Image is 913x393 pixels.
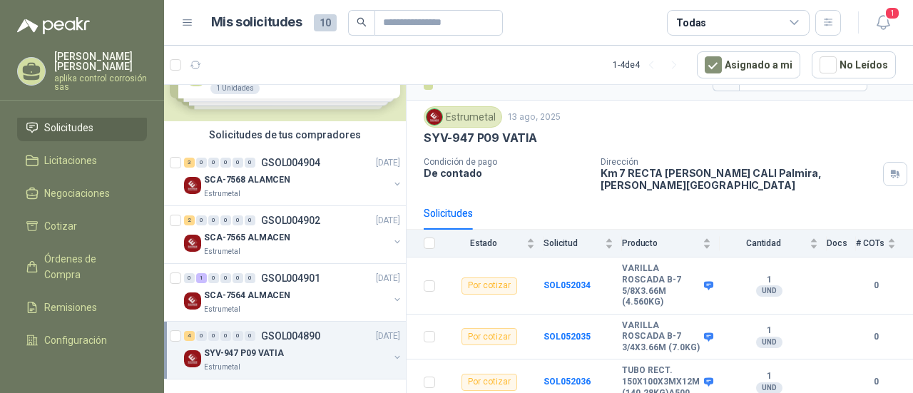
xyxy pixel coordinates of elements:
[544,332,591,342] a: SOL052035
[54,74,147,91] p: aplika control corrosión sas
[204,289,290,302] p: SCA-7564 ALMACEN
[544,377,591,387] a: SOL052036
[424,205,473,221] div: Solicitudes
[245,158,255,168] div: 0
[376,330,400,343] p: [DATE]
[376,272,400,285] p: [DATE]
[233,331,243,341] div: 0
[856,279,896,292] b: 0
[261,331,320,341] p: GSOL004890
[245,331,255,341] div: 0
[424,106,502,128] div: Estrumetal
[856,230,913,257] th: # COTs
[184,177,201,194] img: Company Logo
[184,235,201,252] img: Company Logo
[376,214,400,228] p: [DATE]
[184,350,201,367] img: Company Logo
[204,173,290,187] p: SCA-7568 ALAMCEN
[44,300,97,315] span: Remisiones
[314,14,337,31] span: 10
[184,270,403,315] a: 0 1 0 0 0 0 GSOL004901[DATE] Company LogoSCA-7564 ALMACENEstrumetal
[812,51,896,78] button: No Leídos
[54,51,147,71] p: [PERSON_NAME] [PERSON_NAME]
[613,53,685,76] div: 1 - 4 de 4
[601,167,877,191] p: Km 7 RECTA [PERSON_NAME] CALI Palmira , [PERSON_NAME][GEOGRAPHIC_DATA]
[245,215,255,225] div: 0
[204,231,290,245] p: SCA-7565 ALMACEN
[184,215,195,225] div: 2
[756,285,782,297] div: UND
[164,121,406,148] div: Solicitudes de tus compradores
[601,157,877,167] p: Dirección
[233,158,243,168] div: 0
[17,213,147,240] a: Cotizar
[544,280,591,290] a: SOL052034
[461,328,517,345] div: Por cotizar
[44,153,97,168] span: Licitaciones
[44,185,110,201] span: Negociaciones
[17,245,147,288] a: Órdenes de Compra
[211,12,302,33] h1: Mis solicitudes
[220,273,231,283] div: 0
[427,109,442,125] img: Company Logo
[184,154,403,200] a: 3 0 0 0 0 0 GSOL004904[DATE] Company LogoSCA-7568 ALAMCENEstrumetal
[184,331,195,341] div: 4
[622,320,700,354] b: VARILLA ROSCADA B-7 3/4X3.66M (7.0KG)
[44,218,77,234] span: Cotizar
[44,332,107,348] span: Configuración
[720,230,827,257] th: Cantidad
[544,230,622,257] th: Solicitud
[622,263,700,307] b: VARILLA ROSCADA B-7 5/8X3.66M (4.560KG)
[261,273,320,283] p: GSOL004901
[220,158,231,168] div: 0
[544,238,602,248] span: Solicitud
[184,327,403,373] a: 4 0 0 0 0 0 GSOL004890[DATE] Company LogoSYV-947 P09 VATIAEstrumetal
[424,131,537,146] p: SYV-947 P09 VATIA
[856,330,896,344] b: 0
[444,238,524,248] span: Estado
[261,158,320,168] p: GSOL004904
[17,180,147,207] a: Negociaciones
[424,167,589,179] p: De contado
[884,6,900,20] span: 1
[44,120,93,136] span: Solicitudes
[196,158,207,168] div: 0
[261,215,320,225] p: GSOL004902
[184,273,195,283] div: 0
[357,17,367,27] span: search
[856,375,896,389] b: 0
[444,230,544,257] th: Estado
[720,371,818,382] b: 1
[208,158,219,168] div: 0
[204,347,284,360] p: SYV-947 P09 VATIA
[233,273,243,283] div: 0
[827,230,856,257] th: Docs
[856,238,884,248] span: # COTs
[17,147,147,174] a: Licitaciones
[508,111,561,124] p: 13 ago, 2025
[44,251,133,282] span: Órdenes de Compra
[204,246,240,257] p: Estrumetal
[461,277,517,295] div: Por cotizar
[720,238,807,248] span: Cantidad
[204,188,240,200] p: Estrumetal
[622,238,700,248] span: Producto
[676,15,706,31] div: Todas
[720,275,818,286] b: 1
[17,327,147,354] a: Configuración
[245,273,255,283] div: 0
[184,158,195,168] div: 3
[697,51,800,78] button: Asignado a mi
[720,325,818,337] b: 1
[220,331,231,341] div: 0
[204,362,240,373] p: Estrumetal
[208,215,219,225] div: 0
[17,294,147,321] a: Remisiones
[196,273,207,283] div: 1
[870,10,896,36] button: 1
[204,304,240,315] p: Estrumetal
[220,215,231,225] div: 0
